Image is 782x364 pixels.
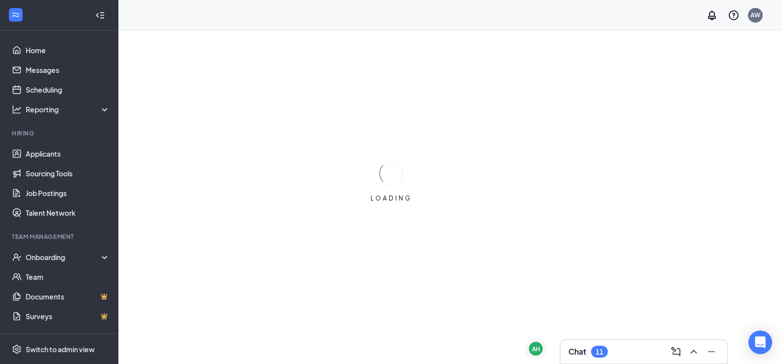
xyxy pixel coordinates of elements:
[26,60,110,80] a: Messages
[12,344,22,354] svg: Settings
[26,267,110,287] a: Team
[12,129,108,137] div: Hiring
[750,11,760,19] div: AW
[26,164,110,183] a: Sourcing Tools
[12,252,22,262] svg: UserCheck
[668,344,684,360] button: ComposeMessage
[686,344,702,360] button: ChevronUp
[26,203,110,223] a: Talent Network
[26,104,111,114] div: Reporting
[706,9,718,21] svg: Notifications
[11,10,21,20] svg: WorkstreamLogo
[26,183,110,203] a: Job Postings
[367,194,416,202] div: LOADING
[26,40,110,60] a: Home
[12,104,22,114] svg: Analysis
[596,348,603,356] div: 11
[688,346,700,358] svg: ChevronUp
[26,144,110,164] a: Applicants
[26,287,110,306] a: DocumentsCrown
[704,344,719,360] button: Minimize
[670,346,682,358] svg: ComposeMessage
[26,80,110,99] a: Scheduling
[26,306,110,326] a: SurveysCrown
[95,10,105,20] svg: Collapse
[532,345,540,353] div: AH
[12,232,108,241] div: Team Management
[26,252,102,262] div: Onboarding
[568,346,586,357] h3: Chat
[748,331,772,354] div: Open Intercom Messenger
[26,344,95,354] div: Switch to admin view
[706,346,717,358] svg: Minimize
[728,9,740,21] svg: QuestionInfo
